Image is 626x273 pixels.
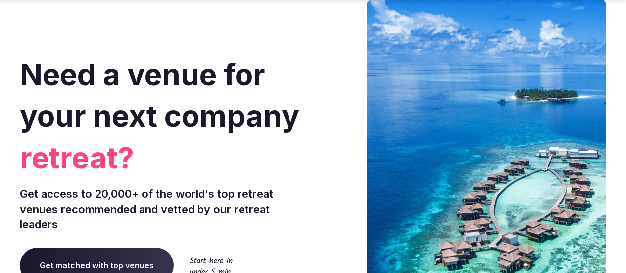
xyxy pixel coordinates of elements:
span: retreat? [20,137,309,178]
span: Need a venue for your next company [20,56,299,134]
p: Get access to 20,000+ of the world's top retreat venues recommended and vetted by our retreat lea... [20,186,309,232]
